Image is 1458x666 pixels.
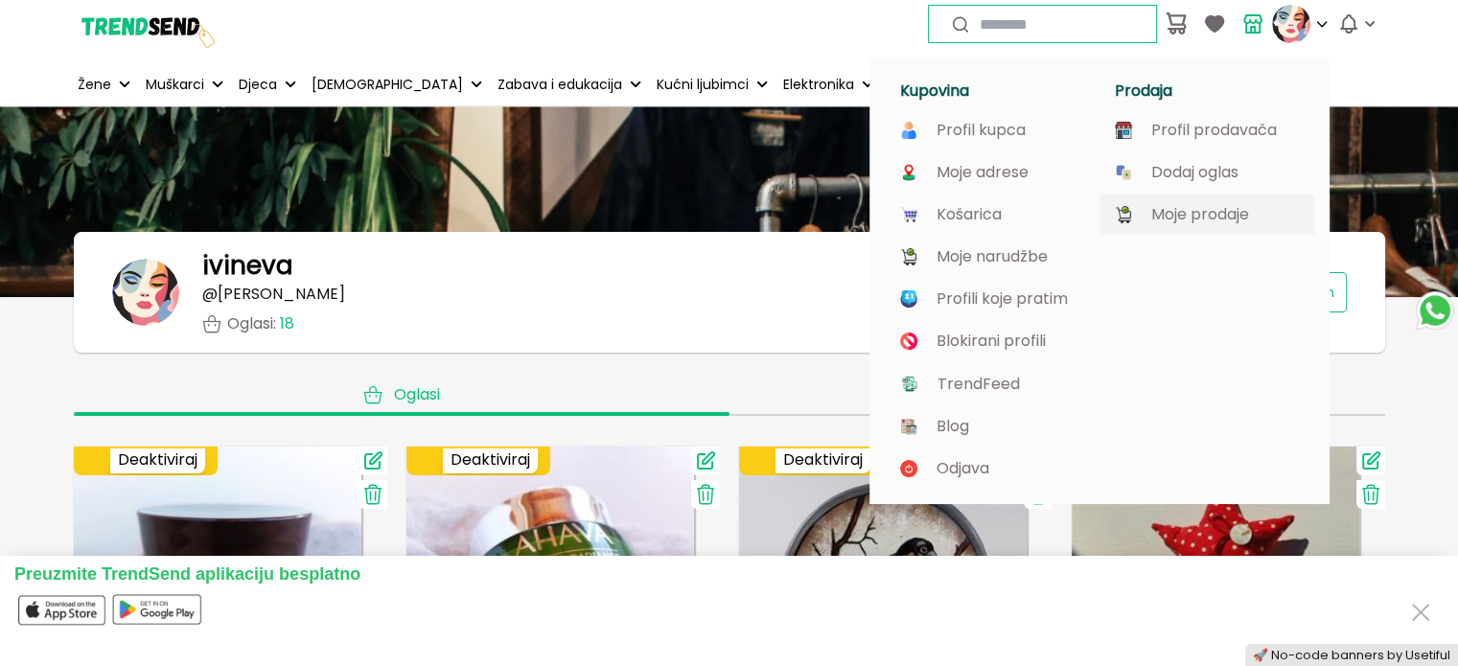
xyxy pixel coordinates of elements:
p: Elektronika [783,75,854,95]
p: Muškarci [146,75,204,95]
p: Moje adrese [937,164,1029,181]
h1: ivineva [202,251,292,280]
span: 18 [280,312,294,334]
a: Moje adrese [900,164,1084,181]
img: banner [112,259,179,326]
a: Blokirani profili [900,333,1084,350]
img: image [900,164,917,181]
p: Blokirani profili [937,333,1046,350]
img: image [900,375,918,393]
span: Oglasi [394,385,440,404]
a: Blog [900,418,1084,435]
a: Profil kupca [900,122,1084,139]
p: [DEMOGRAPHIC_DATA] [312,75,463,95]
p: Profili koje pratim [937,290,1068,308]
p: Djeca [239,75,277,95]
button: Close [1405,593,1436,629]
a: TrendFeed [900,375,1084,393]
a: Dodaj oglas [1115,164,1299,181]
p: @ [PERSON_NAME] [202,286,345,303]
img: image [900,122,917,139]
a: Moje prodaje [1115,206,1299,223]
img: image [900,206,917,223]
img: profile picture [1272,5,1310,43]
a: Profil prodavača [1115,122,1299,139]
a: Košarica [900,206,1084,223]
button: Elektronika [779,63,877,105]
span: Preuzmite TrendSend aplikaciju besplatno [14,564,360,584]
p: Kućni ljubimci [657,75,749,95]
button: Muškarci [142,63,227,105]
p: Odjava [937,460,989,477]
p: Moje prodaje [1151,206,1249,223]
p: Profil prodavača [1151,122,1277,139]
a: 🚀 No-code banners by Usetiful [1253,647,1450,663]
img: image [1115,206,1132,223]
h1: Kupovina [900,81,1092,101]
p: Oglasi : [227,315,294,333]
p: Profil kupca [937,122,1026,139]
p: Dodaj oglas [1151,164,1238,181]
img: image [900,418,917,435]
p: Žene [78,75,111,95]
img: image [1115,164,1132,181]
button: Djeca [235,63,300,105]
p: Košarica [937,206,1002,223]
img: image [900,248,917,265]
p: Moje narudžbe [937,248,1048,265]
p: TrendFeed [937,376,1020,393]
img: image [900,460,917,477]
button: Zabava i edukacija [494,63,645,105]
a: Moje narudžbe [900,248,1084,265]
img: image [1115,122,1132,139]
p: Blog [937,418,969,435]
button: Kućni ljubimci [653,63,772,105]
button: Žene [74,63,134,105]
img: image [900,333,917,350]
a: Profili koje pratim [900,290,1084,308]
img: image [900,290,917,308]
button: [DEMOGRAPHIC_DATA] [308,63,486,105]
h1: Prodaja [1115,81,1307,101]
p: Zabava i edukacija [498,75,622,95]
